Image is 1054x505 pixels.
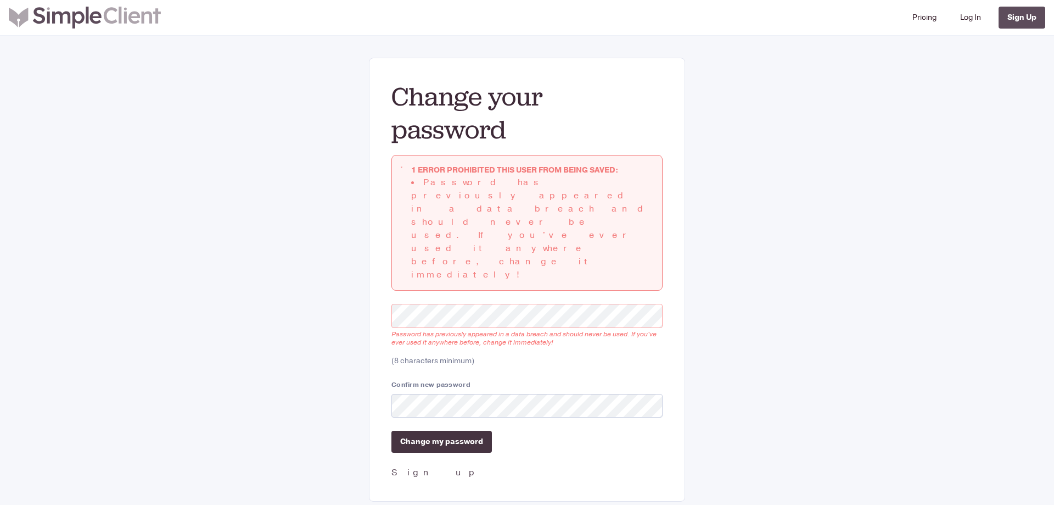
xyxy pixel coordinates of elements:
[411,164,653,176] h4: 1 error prohibited this user from being saved:
[908,4,941,31] a: Pricing
[391,330,663,347] p: Password has previously appeared in a data breach and should never be used. If you've ever used i...
[391,355,663,367] p: (8 characters minimum)
[391,380,663,390] label: Confirm new password
[411,176,653,281] li: Password has previously appeared in a data breach and should never be used. If you've ever used i...
[999,7,1045,29] a: Sign Up
[391,467,481,479] a: Sign up
[391,431,492,453] input: Change my password
[956,4,985,31] a: Log In
[391,80,663,146] h2: Change your password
